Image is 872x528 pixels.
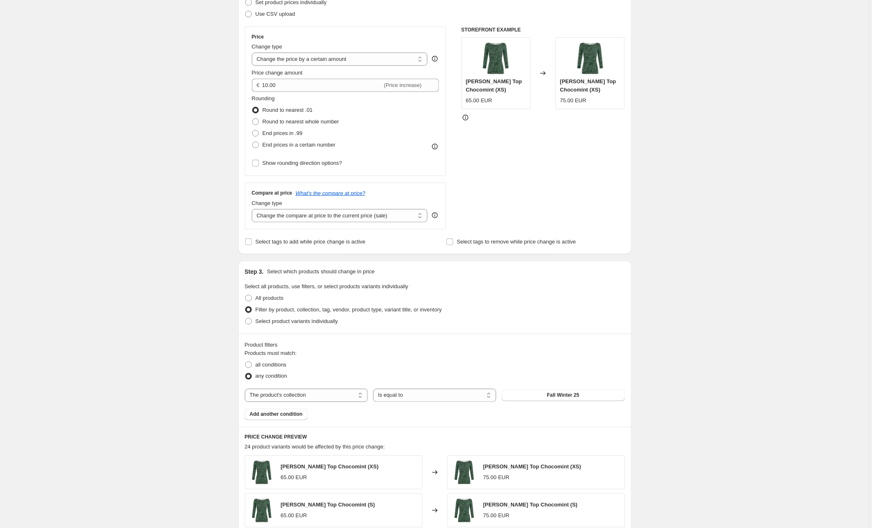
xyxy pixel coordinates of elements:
span: Rounding [252,95,275,101]
button: Add another condition [245,409,308,420]
h2: Step 3. [245,268,264,276]
button: Fall Winter 25 [502,390,625,401]
div: help [431,55,439,63]
button: What's the compare at price? [296,190,366,196]
span: 24 product variants would be affected by this price change: [245,444,385,450]
p: Select which products should change in price [267,268,374,276]
span: Price change amount [252,70,303,76]
span: Select tags to add while price change is active [256,239,366,245]
span: All products [256,295,284,301]
img: ROMUALDA-10_d06e003b-31d5-471e-94a7-047b562c2b79_80x.png [574,42,607,75]
div: 65.00 EUR [281,512,307,520]
input: -10.00 [262,79,382,92]
h3: Compare at price [252,190,292,196]
span: Show rounding direction options? [263,160,342,166]
span: [PERSON_NAME] Top Chocomint (XS) [560,78,616,93]
div: 75.00 EUR [560,96,587,105]
span: [PERSON_NAME] Top Chocomint (XS) [466,78,522,93]
div: 65.00 EUR [281,474,307,482]
div: 75.00 EUR [483,512,510,520]
span: Fall Winter 25 [547,392,580,399]
h6: PRICE CHANGE PREVIEW [245,434,625,441]
span: [PERSON_NAME] Top Chocomint (S) [483,502,578,508]
span: € [257,82,260,88]
img: ROMUALDA-10_d06e003b-31d5-471e-94a7-047b562c2b79_80x.png [452,460,477,485]
img: ROMUALDA-10_d06e003b-31d5-471e-94a7-047b562c2b79_80x.png [249,460,274,485]
span: any condition [256,373,287,379]
div: 75.00 EUR [483,474,510,482]
span: Change type [252,43,283,50]
span: End prices in .99 [263,130,303,136]
span: Select product variants individually [256,318,338,324]
span: [PERSON_NAME] Top Chocomint (XS) [281,464,379,470]
span: Change type [252,200,283,206]
span: Select tags to remove while price change is active [457,239,576,245]
span: Round to nearest .01 [263,107,313,113]
div: help [431,211,439,219]
img: ROMUALDA-10_d06e003b-31d5-471e-94a7-047b562c2b79_80x.png [249,498,274,523]
span: [PERSON_NAME] Top Chocomint (S) [281,502,375,508]
span: Use CSV upload [256,11,295,17]
span: Add another condition [250,411,303,418]
span: Filter by product, collection, tag, vendor, product type, variant title, or inventory [256,306,442,313]
span: (Price increase) [384,82,422,88]
div: 65.00 EUR [466,96,493,105]
h3: Price [252,34,264,40]
h6: STOREFRONT EXAMPLE [461,27,625,33]
span: Round to nearest whole number [263,118,339,125]
img: ROMUALDA-10_d06e003b-31d5-471e-94a7-047b562c2b79_80x.png [452,498,477,523]
span: Select all products, use filters, or select products variants individually [245,283,408,289]
span: End prices in a certain number [263,142,336,148]
div: Product filters [245,341,625,349]
span: Products must match: [245,350,297,356]
span: [PERSON_NAME] Top Chocomint (XS) [483,464,582,470]
span: all conditions [256,362,287,368]
img: ROMUALDA-10_d06e003b-31d5-471e-94a7-047b562c2b79_80x.png [479,42,512,75]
